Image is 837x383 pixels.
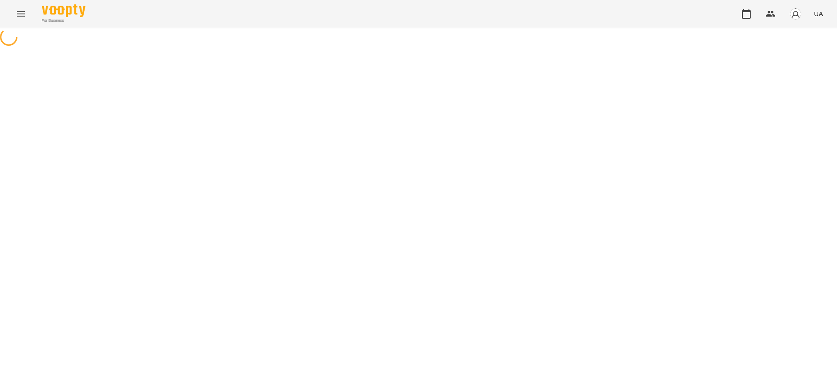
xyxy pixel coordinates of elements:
img: avatar_s.png [789,8,802,20]
span: For Business [42,18,85,24]
span: UA [814,9,823,18]
button: UA [810,6,827,22]
img: Voopty Logo [42,4,85,17]
button: Menu [10,3,31,24]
